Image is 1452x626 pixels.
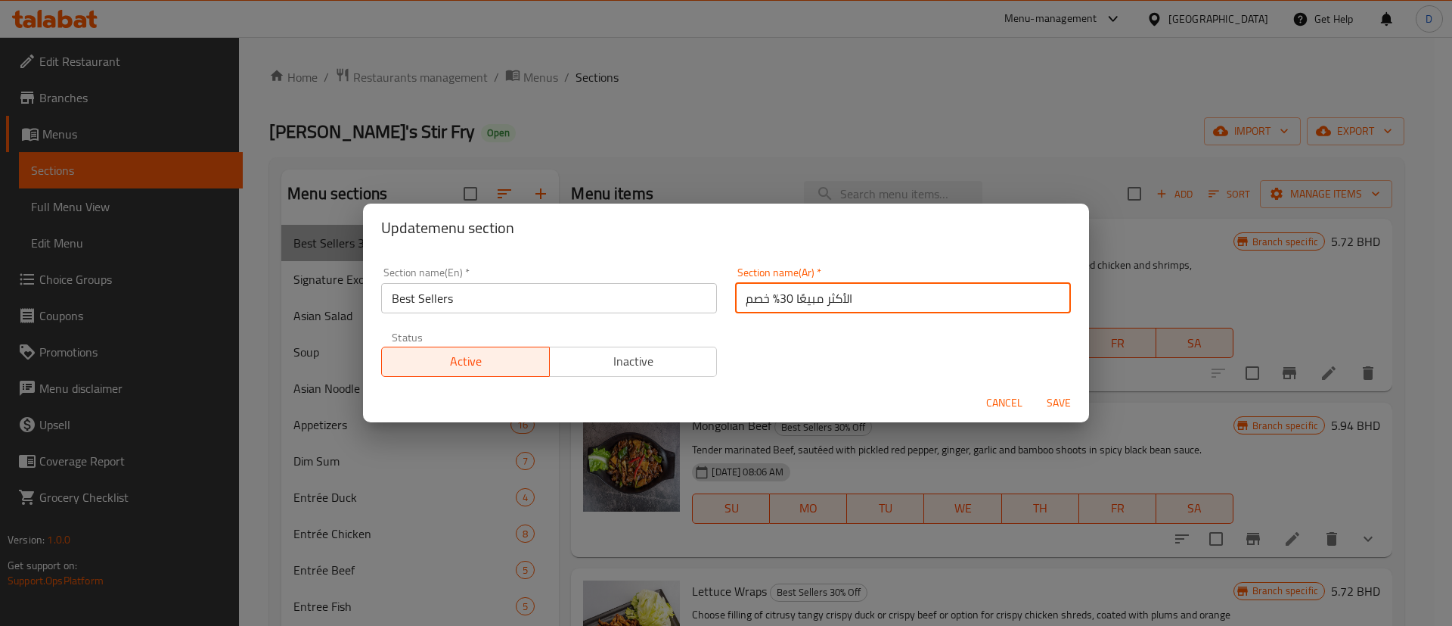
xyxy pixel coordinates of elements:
[381,216,1071,240] h2: Update menu section
[549,347,718,377] button: Inactive
[986,394,1022,413] span: Cancel
[1035,389,1083,417] button: Save
[381,283,717,313] input: Please enter section name(en)
[1041,394,1077,413] span: Save
[735,283,1071,313] input: Please enter section name(ar)
[388,350,544,372] span: Active
[381,347,550,377] button: Active
[556,350,712,372] span: Inactive
[980,389,1028,417] button: Cancel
